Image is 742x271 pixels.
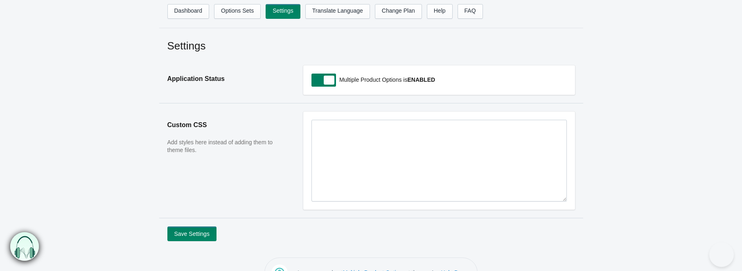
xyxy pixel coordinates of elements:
[337,74,567,86] p: Multiple Product Options is
[375,4,422,19] a: Change Plan
[11,233,39,261] img: bxm.png
[427,4,453,19] a: Help
[167,4,210,19] a: Dashboard
[167,38,575,53] h2: Settings
[167,139,287,155] p: Add styles here instead of adding them to theme files.
[167,65,287,92] h2: Application Status
[266,4,300,19] a: Settings
[709,242,734,267] iframe: Toggle Customer Support
[214,4,261,19] a: Options Sets
[167,112,287,139] h2: Custom CSS
[305,4,370,19] a: Translate Language
[167,226,217,241] button: Save Settings
[458,4,483,19] a: FAQ
[407,76,435,83] b: ENABLED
